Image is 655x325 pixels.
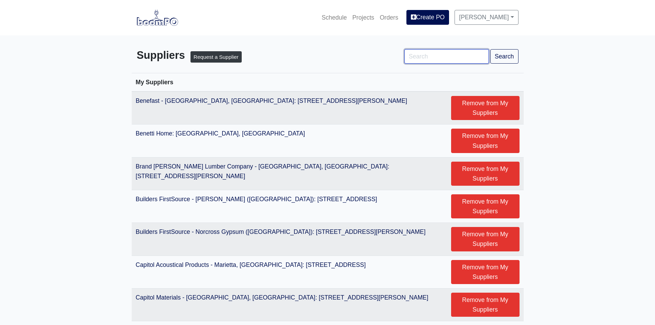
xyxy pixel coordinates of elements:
button: Remove from My Suppliers [451,260,520,284]
th: My Suppliers [132,73,524,92]
button: Remove from My Suppliers [451,162,520,186]
a: Capitol Materials - [GEOGRAPHIC_DATA], [GEOGRAPHIC_DATA]: [STREET_ADDRESS][PERSON_NAME] [136,294,428,301]
a: Benetti Home: [GEOGRAPHIC_DATA], [GEOGRAPHIC_DATA] [136,130,305,137]
h3: Suppliers [137,49,185,62]
button: Search [490,49,518,64]
a: [PERSON_NAME] [455,10,518,24]
a: Projects [350,10,377,25]
button: Remove from My Suppliers [451,227,520,251]
button: Remove from My Suppliers [451,129,520,153]
a: Builders FirstSource - Norcross Gypsum ([GEOGRAPHIC_DATA]): [STREET_ADDRESS][PERSON_NAME] [136,228,426,235]
a: Builders FirstSource - [PERSON_NAME] ([GEOGRAPHIC_DATA]): [STREET_ADDRESS] [136,196,377,203]
input: Search [404,49,489,64]
a: Brand [PERSON_NAME] Lumber Company - [GEOGRAPHIC_DATA], [GEOGRAPHIC_DATA]: [STREET_ADDRESS][PERSO... [136,163,390,180]
img: boomPO [137,10,178,25]
button: Remove from My Suppliers [451,96,520,120]
a: Benefast - [GEOGRAPHIC_DATA], [GEOGRAPHIC_DATA]: [STREET_ADDRESS][PERSON_NAME] [136,97,407,104]
button: Remove from My Suppliers [451,194,520,218]
a: Schedule [319,10,349,25]
a: Capitol Acoustical Products - Marietta, [GEOGRAPHIC_DATA]: [STREET_ADDRESS] [136,261,366,268]
a: Request a Supplier [190,51,242,63]
a: Orders [377,10,401,25]
a: Create PO [406,10,449,24]
button: Remove from My Suppliers [451,293,520,317]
